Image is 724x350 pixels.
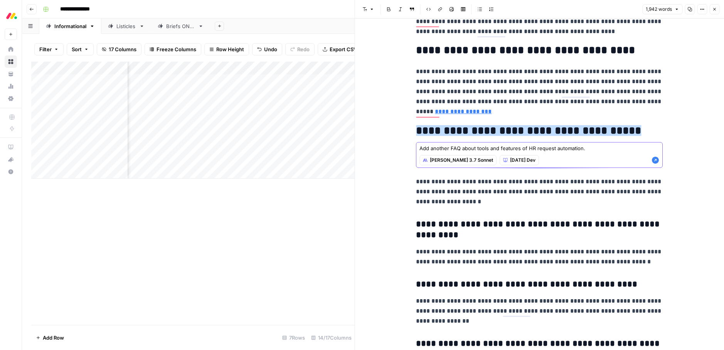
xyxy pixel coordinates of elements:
a: AirOps Academy [5,141,17,153]
div: Informational [54,22,86,30]
button: [DATE] Dev [500,155,539,165]
a: Home [5,43,17,55]
span: Export CSV [330,45,357,53]
span: [DATE] Dev [510,157,535,164]
span: Undo [264,45,277,53]
img: Monday.com Logo [5,9,19,23]
span: Redo [297,45,310,53]
div: 7 Rows [279,332,308,344]
a: Settings [5,92,17,105]
a: Your Data [5,68,17,80]
button: Export CSV [318,43,362,55]
button: Filter [34,43,64,55]
button: Help + Support [5,166,17,178]
button: 17 Columns [97,43,141,55]
button: What's new? [5,153,17,166]
span: Row Height [216,45,244,53]
span: [PERSON_NAME] 3.7 Sonnet [430,157,493,164]
textarea: Add another FAQ about tools and features of HR request automation. [419,144,659,152]
div: Briefs ONLY [166,22,195,30]
a: Usage [5,80,17,92]
span: Sort [72,45,82,53]
button: [PERSON_NAME] 3.7 Sonnet [419,155,497,165]
span: Add Row [43,334,64,342]
div: Listicles [116,22,136,30]
a: Informational [39,18,101,34]
span: Freeze Columns [157,45,196,53]
div: What's new? [5,154,17,165]
span: 1,942 words [646,6,672,13]
div: 14/17 Columns [308,332,355,344]
a: Browse [5,55,17,68]
button: Add Row [31,332,69,344]
button: Row Height [204,43,249,55]
a: Briefs ONLY [151,18,210,34]
button: Sort [67,43,94,55]
a: Listicles [101,18,151,34]
span: Filter [39,45,52,53]
span: 17 Columns [109,45,136,53]
button: Redo [285,43,315,55]
button: Workspace: Monday.com [5,6,17,25]
button: Freeze Columns [145,43,201,55]
button: 1,942 words [642,4,682,14]
button: Undo [252,43,282,55]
